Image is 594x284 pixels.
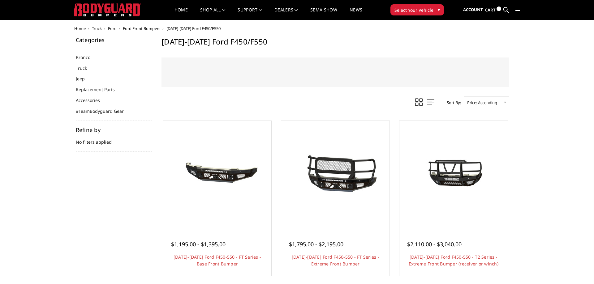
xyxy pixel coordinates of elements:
[238,8,262,20] a: Support
[166,26,221,31] span: [DATE]-[DATE] Ford F450/F550
[74,26,86,31] a: Home
[310,8,337,20] a: SEMA Show
[161,37,509,51] h1: [DATE]-[DATE] Ford F450/F550
[165,122,270,227] a: 2023-2025 Ford F450-550 - FT Series - Base Front Bumper
[76,86,123,93] a: Replacement Parts
[292,254,379,267] a: [DATE]-[DATE] Ford F450-550 - FT Series - Extreme Front Bumper
[485,2,501,19] a: Cart
[76,54,98,61] a: Bronco
[463,7,483,12] span: Account
[438,6,440,13] span: ▾
[404,147,503,202] img: 2023-2025 Ford F450-550 - T2 Series - Extreme Front Bumper (receiver or winch)
[76,37,153,43] h5: Categories
[76,127,153,133] h5: Refine by
[274,8,298,20] a: Dealers
[350,8,362,20] a: News
[74,3,141,16] img: BODYGUARD BUMPERS
[171,240,226,248] span: $1,195.00 - $1,395.00
[443,98,461,107] label: Sort By:
[76,75,93,82] a: Jeep
[407,240,462,248] span: $2,110.00 - $3,040.00
[200,8,225,20] a: shop all
[76,97,108,104] a: Accessories
[168,152,267,198] img: 2023-2025 Ford F450-550 - FT Series - Base Front Bumper
[390,4,444,15] button: Select Your Vehicle
[485,7,496,13] span: Cart
[92,26,102,31] a: Truck
[123,26,160,31] a: Ford Front Bumpers
[76,127,153,152] div: No filters applied
[401,122,506,227] a: 2023-2025 Ford F450-550 - T2 Series - Extreme Front Bumper (receiver or winch)
[394,7,433,13] span: Select Your Vehicle
[76,108,131,114] a: #TeamBodyguard Gear
[463,2,483,18] a: Account
[409,254,498,267] a: [DATE]-[DATE] Ford F450-550 - T2 Series - Extreme Front Bumper (receiver or winch)
[108,26,117,31] a: Ford
[289,240,343,248] span: $1,795.00 - $2,195.00
[76,65,95,71] a: Truck
[283,122,388,227] a: 2023-2025 Ford F450-550 - FT Series - Extreme Front Bumper 2023-2025 Ford F450-550 - FT Series - ...
[174,8,188,20] a: Home
[174,254,261,267] a: [DATE]-[DATE] Ford F450-550 - FT Series - Base Front Bumper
